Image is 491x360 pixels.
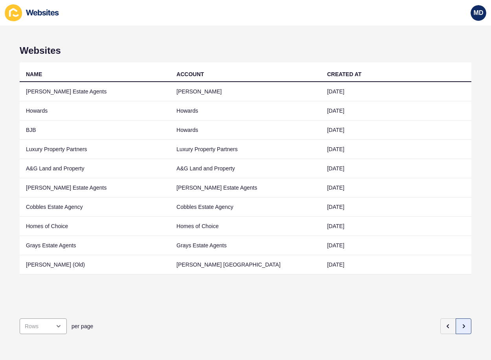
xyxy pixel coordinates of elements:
td: [PERSON_NAME] Estate Agents [20,82,170,101]
td: [DATE] [321,178,471,197]
td: Grays Estate Agents [20,236,170,255]
td: [DATE] [321,101,471,121]
td: Luxury Property Partners [170,140,321,159]
h1: Websites [20,45,471,56]
td: [DATE] [321,121,471,140]
td: [PERSON_NAME] (Old) [20,255,170,274]
td: [DATE] [321,197,471,217]
td: BJB [20,121,170,140]
td: Howards [20,101,170,121]
td: [PERSON_NAME] [170,82,321,101]
td: [DATE] [321,255,471,274]
td: [DATE] [321,217,471,236]
td: Luxury Property Partners [20,140,170,159]
td: Homes of Choice [20,217,170,236]
td: [DATE] [321,159,471,178]
td: A&G Land and Property [20,159,170,178]
td: [PERSON_NAME] Estate Agents [20,178,170,197]
td: Cobbles Estate Agency [170,197,321,217]
div: open menu [20,318,67,334]
td: Homes of Choice [170,217,321,236]
td: [DATE] [321,82,471,101]
span: per page [71,322,93,330]
div: NAME [26,70,42,78]
td: Cobbles Estate Agency [20,197,170,217]
td: Howards [170,101,321,121]
td: Grays Estate Agents [170,236,321,255]
td: [PERSON_NAME] Estate Agents [170,178,321,197]
div: CREATED AT [327,70,362,78]
td: [PERSON_NAME] [GEOGRAPHIC_DATA] [170,255,321,274]
td: A&G Land and Property [170,159,321,178]
span: MD [474,9,484,17]
td: [DATE] [321,236,471,255]
td: Howards [170,121,321,140]
div: ACCOUNT [176,70,204,78]
td: [DATE] [321,140,471,159]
